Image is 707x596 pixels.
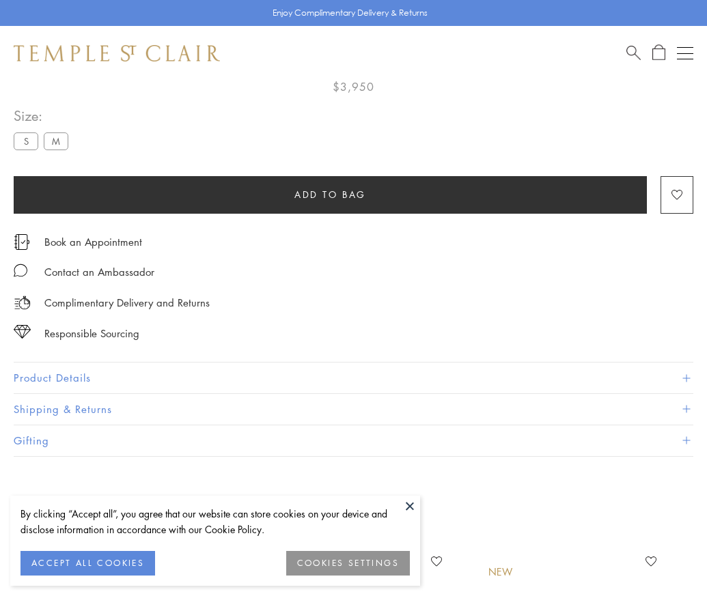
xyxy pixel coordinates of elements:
div: New [488,565,513,580]
p: Enjoy Complimentary Delivery & Returns [273,6,428,20]
label: S [14,132,38,150]
button: ACCEPT ALL COOKIES [20,551,155,576]
button: Add to bag [14,176,647,214]
img: MessageIcon-01_2.svg [14,264,27,277]
img: icon_sourcing.svg [14,325,31,339]
img: icon_delivery.svg [14,294,31,311]
button: Product Details [14,363,693,393]
div: Contact an Ambassador [44,264,154,281]
div: By clicking “Accept all”, you agree that our website can store cookies on your device and disclos... [20,506,410,537]
label: M [44,132,68,150]
button: COOKIES SETTINGS [286,551,410,576]
button: Shipping & Returns [14,394,693,425]
img: icon_appointment.svg [14,234,30,250]
button: Gifting [14,425,693,456]
a: Book an Appointment [44,234,142,249]
span: Size: [14,104,74,127]
a: Open Shopping Bag [652,44,665,61]
a: Search [626,44,641,61]
span: Add to bag [294,187,366,202]
span: $3,950 [333,78,374,96]
button: Open navigation [677,45,693,61]
p: Complimentary Delivery and Returns [44,294,210,311]
img: Temple St. Clair [14,45,220,61]
div: Responsible Sourcing [44,325,139,342]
